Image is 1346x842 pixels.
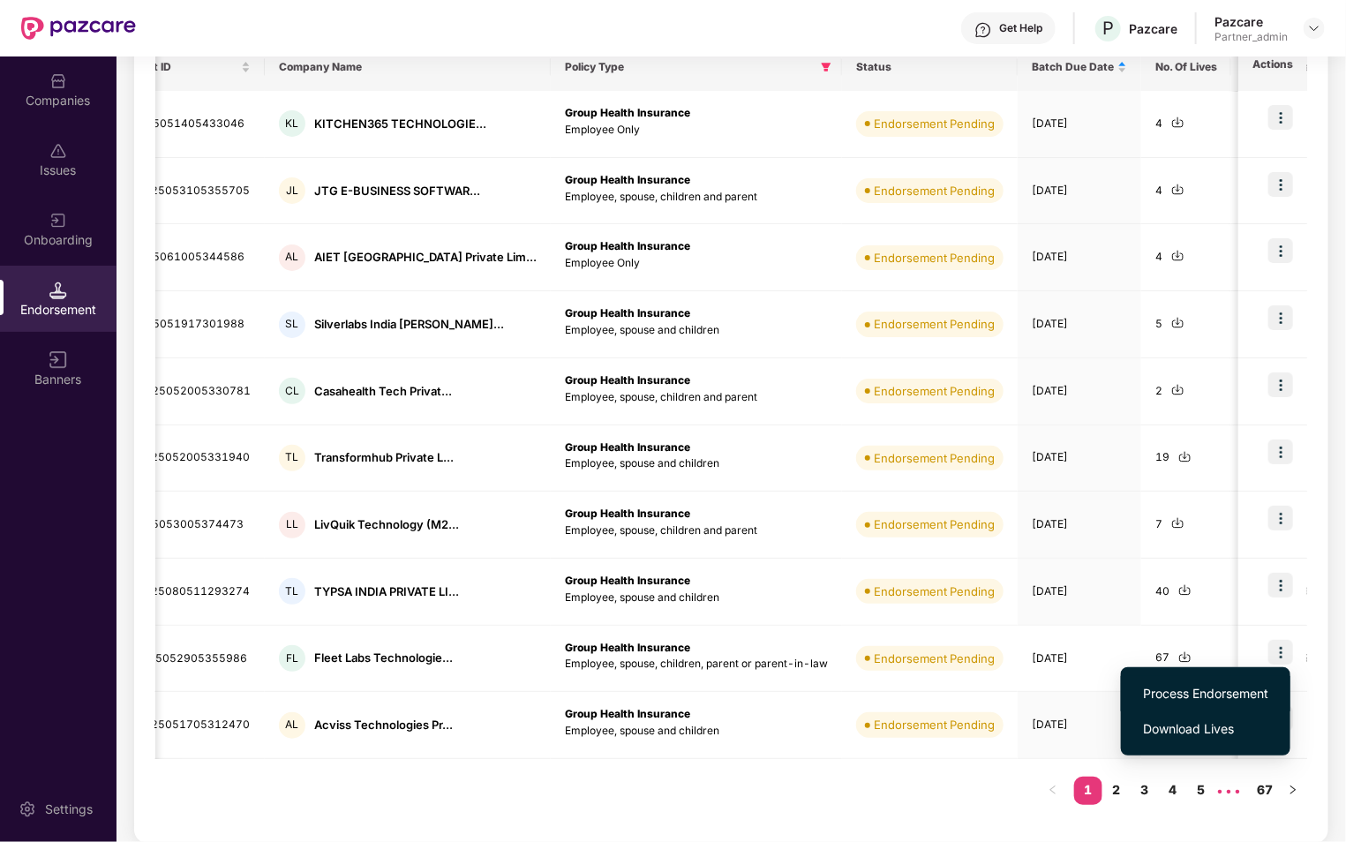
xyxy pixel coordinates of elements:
div: Get Help [999,21,1042,35]
p: Employee, spouse, children, parent or parent-in-law [565,656,828,673]
li: 1 [1074,777,1102,805]
div: Casahealth Tech Privat... [314,383,452,400]
a: 5 [1187,777,1215,803]
div: SL [279,312,305,338]
b: Group Health Insurance [565,707,690,720]
p: Employee, spouse and children [565,590,828,606]
span: Ticket ID [125,60,237,74]
td: [DATE] [1018,626,1141,693]
div: 7 [1155,516,1217,533]
img: icon [1268,372,1293,397]
div: 2 [1155,383,1217,400]
div: 40 [1155,583,1217,600]
a: 3 [1131,777,1159,803]
span: Policy Type [565,60,814,74]
td: KIT_25051405433046 [111,91,265,158]
td: TRA_25052005331940 [111,425,265,492]
li: 2 [1102,777,1131,805]
li: Previous Page [1039,777,1067,805]
td: LIV_25053005374473 [111,492,265,559]
img: svg+xml;base64,PHN2ZyBpZD0iRG93bmxvYWQtMjR4MjQiIHhtbG5zPSJodHRwOi8vd3d3LnczLm9yZy8yMDAwL3N2ZyIgd2... [1171,116,1184,129]
img: svg+xml;base64,PHN2ZyBpZD0iU2V0dGluZy0yMHgyMCIgeG1sbnM9Imh0dHA6Ly93d3cudzMub3JnLzIwMDAvc3ZnIiB3aW... [19,801,36,818]
img: svg+xml;base64,PHN2ZyBpZD0iRG93bmxvYWQtMjR4MjQiIHhtbG5zPSJodHRwOi8vd3d3LnczLm9yZy8yMDAwL3N2ZyIgd2... [1171,183,1184,196]
b: Group Health Insurance [565,574,690,587]
b: Group Health Insurance [565,440,690,454]
b: Group Health Insurance [565,641,690,654]
img: svg+xml;base64,PHN2ZyB3aWR0aD0iMTYiIGhlaWdodD0iMTYiIHZpZXdCb3g9IjAgMCAxNiAxNiIgZmlsbD0ibm9uZSIgeG... [49,351,67,369]
img: svg+xml;base64,PHN2ZyB3aWR0aD0iMjAiIGhlaWdodD0iMjAiIHZpZXdCb3g9IjAgMCAyMCAyMCIgZmlsbD0ibm9uZSIgeG... [49,212,67,229]
td: [DATE] [1018,291,1141,358]
p: Employee, spouse, children and parent [565,189,828,206]
b: Group Health Insurance [565,306,690,320]
div: 67 [1155,650,1217,666]
img: svg+xml;base64,PHN2ZyBpZD0iQ29tcGFuaWVzIiB4bWxucz0iaHR0cDovL3d3dy53My5vcmcvMjAwMC9zdmciIHdpZHRoPS... [49,72,67,90]
span: Download Lives [1143,719,1268,739]
td: [DATE] [1018,425,1141,492]
img: svg+xml;base64,PHN2ZyBpZD0iRG93bmxvYWQtMjR4MjQiIHhtbG5zPSJodHRwOi8vd3d3LnczLm9yZy8yMDAwL3N2ZyIgd2... [1171,316,1184,329]
div: Endorsement Pending [874,449,995,467]
td: [DATE] [1018,158,1141,225]
b: Group Health Insurance [565,173,690,186]
div: Endorsement Pending [874,115,995,132]
p: Employee, spouse, children and parent [565,522,828,539]
div: KITCHEN365 TECHNOLOGIE... [314,116,486,132]
img: svg+xml;base64,PHN2ZyBpZD0iSGVscC0zMngzMiIgeG1sbnM9Imh0dHA6Ly93d3cudzMub3JnLzIwMDAvc3ZnIiB3aWR0aD... [974,21,992,39]
img: svg+xml;base64,PHN2ZyBpZD0iSXNzdWVzX2Rpc2FibGVkIiB4bWxucz0iaHR0cDovL3d3dy53My5vcmcvMjAwMC9zdmciIH... [49,142,67,160]
a: 1 [1074,777,1102,803]
img: svg+xml;base64,PHN2ZyBpZD0iRG93bmxvYWQtMjR4MjQiIHhtbG5zPSJodHRwOi8vd3d3LnczLm9yZy8yMDAwL3N2ZyIgd2... [1171,249,1184,262]
img: svg+xml;base64,PHN2ZyBpZD0iRG93bmxvYWQtMjR4MjQiIHhtbG5zPSJodHRwOi8vd3d3LnczLm9yZy8yMDAwL3N2ZyIgd2... [1171,516,1184,530]
button: left [1039,777,1067,805]
img: svg+xml;base64,PHN2ZyBpZD0iRHJvcGRvd24tMzJ4MzIiIHhtbG5zPSJodHRwOi8vd3d3LnczLm9yZy8yMDAwL3N2ZyIgd2... [1307,21,1321,35]
li: 5 [1187,777,1215,805]
p: Employee, spouse and children [565,455,828,472]
li: 3 [1131,777,1159,805]
div: Endorsement Pending [874,650,995,667]
div: Pazcare [1129,20,1177,37]
div: JL [279,177,305,204]
td: ACV_25051705312470 [111,692,265,759]
p: Employee Only [565,122,828,139]
span: filter [821,62,831,72]
img: icon [1268,573,1293,598]
span: P [1102,18,1114,39]
td: JTG_25053105355705 [111,158,265,225]
td: [DATE] [1018,91,1141,158]
li: 4 [1159,777,1187,805]
img: svg+xml;base64,PHN2ZyBpZD0iRG93bmxvYWQtMjR4MjQiIHhtbG5zPSJodHRwOi8vd3d3LnczLm9yZy8yMDAwL3N2ZyIgd2... [1178,650,1192,664]
span: left [1048,785,1058,795]
div: Partner_admin [1214,30,1288,44]
div: Acviss Technologies Pr... [314,717,453,733]
span: Process Endorsement [1143,684,1268,703]
img: icon [1268,506,1293,530]
a: 4 [1159,777,1187,803]
td: AIE_25061005344586 [111,224,265,291]
li: 67 [1251,777,1279,805]
div: TL [279,578,305,605]
div: 19 [1155,449,1217,466]
img: icon [1268,640,1293,665]
div: Endorsement Pending [874,716,995,733]
div: LL [279,512,305,538]
div: Endorsement Pending [874,315,995,333]
div: CL [279,378,305,404]
div: 5 [1155,316,1217,333]
li: Next Page [1279,777,1307,805]
td: [DATE] [1018,692,1141,759]
div: AIET [GEOGRAPHIC_DATA] Private Lim... [314,249,537,266]
td: FLE_25052905355986 [111,626,265,693]
div: AL [279,244,305,271]
div: JTG E-BUSINESS SOFTWAR... [314,183,480,199]
li: Next 5 Pages [1215,777,1244,805]
b: Group Health Insurance [565,507,690,520]
a: 67 [1251,777,1279,803]
div: Endorsement Pending [874,382,995,400]
td: CAS_25052005330781 [111,358,265,425]
td: [DATE] [1018,492,1141,559]
p: Employee, spouse, children and parent [565,389,828,406]
div: Endorsement Pending [874,515,995,533]
img: svg+xml;base64,PHN2ZyBpZD0iRG93bmxvYWQtMjR4MjQiIHhtbG5zPSJodHRwOi8vd3d3LnczLm9yZy8yMDAwL3N2ZyIgd2... [1171,383,1184,396]
div: 4 [1155,249,1217,266]
span: right [1288,785,1298,795]
div: Transformhub Private L... [314,449,454,466]
td: TYP_25080511293274 [111,559,265,626]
